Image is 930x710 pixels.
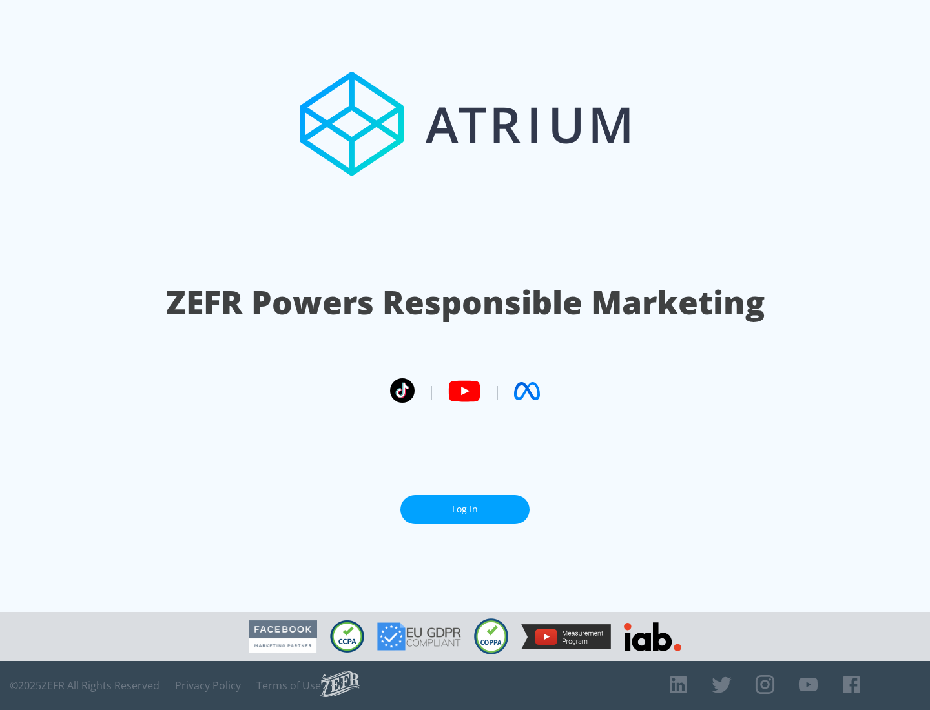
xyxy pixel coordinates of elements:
img: GDPR Compliant [377,622,461,651]
a: Terms of Use [256,679,321,692]
img: YouTube Measurement Program [521,624,611,649]
img: COPPA Compliant [474,618,508,654]
a: Log In [400,495,530,524]
img: CCPA Compliant [330,620,364,653]
span: © 2025 ZEFR All Rights Reserved [10,679,160,692]
span: | [493,381,501,401]
span: | [428,381,435,401]
a: Privacy Policy [175,679,241,692]
img: Facebook Marketing Partner [249,620,317,653]
img: IAB [624,622,681,651]
h1: ZEFR Powers Responsible Marketing [166,280,765,325]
